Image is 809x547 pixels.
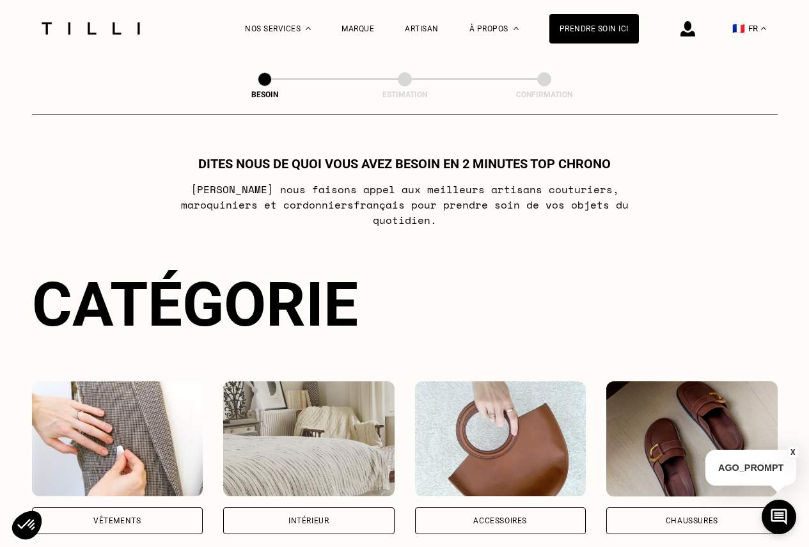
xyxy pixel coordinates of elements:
[306,27,311,30] img: Menu déroulant
[606,381,778,496] img: Chaussures
[705,450,796,486] p: AGO_PROMPT
[32,269,778,340] div: Catégorie
[549,14,639,44] a: Prendre soin ici
[223,381,395,496] img: Intérieur
[514,27,519,30] img: Menu déroulant à propos
[666,517,718,525] div: Chaussures
[405,24,439,33] a: Artisan
[198,156,611,171] h1: Dites nous de quoi vous avez besoin en 2 minutes top chrono
[480,90,608,99] div: Confirmation
[93,517,141,525] div: Vêtements
[342,24,374,33] a: Marque
[761,27,766,30] img: menu déroulant
[151,182,658,228] p: [PERSON_NAME] nous faisons appel aux meilleurs artisans couturiers , maroquiniers et cordonniers ...
[201,90,329,99] div: Besoin
[787,445,799,459] button: X
[473,517,527,525] div: Accessoires
[732,22,745,35] span: 🇫🇷
[341,90,469,99] div: Estimation
[37,22,145,35] img: Logo du service de couturière Tilli
[680,21,695,36] img: icône connexion
[415,381,586,496] img: Accessoires
[32,381,203,496] img: Vêtements
[288,517,329,525] div: Intérieur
